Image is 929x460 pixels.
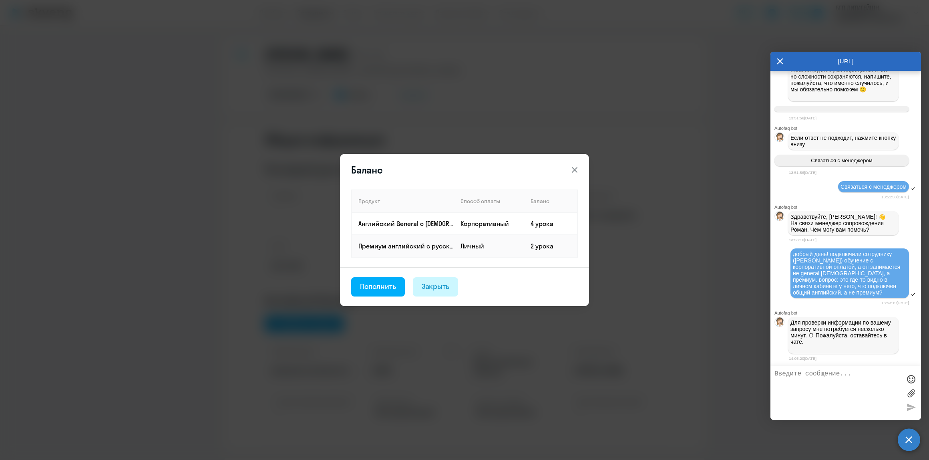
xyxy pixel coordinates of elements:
[774,155,909,166] button: Связаться с менеджером
[790,214,896,220] p: Здравствуйте, [PERSON_NAME]! 👋
[422,281,450,292] div: Закрыть
[793,251,902,296] span: добрый день! подключили сотруднику ([PERSON_NAME]) обучение с корпоративной оплатой, а он занимае...
[881,195,909,199] time: 13:51:58[DATE]
[790,220,896,233] p: На связи менеджер сопровождения Роман. Чем могу вам помочь?
[811,157,872,163] span: Связаться с менеджером
[454,190,524,212] th: Способ оплаты
[351,277,405,297] button: Пополнить
[789,238,816,242] time: 13:53:16[DATE]
[358,242,454,250] p: Премиум английский с русскоговорящим преподавателем
[454,212,524,235] td: Корпоративный
[789,356,816,361] time: 14:05:20[DATE]
[774,126,921,131] div: Autofaq bot
[841,184,907,190] span: Связаться с менеджером
[789,170,816,175] time: 13:51:56[DATE]
[454,235,524,257] td: Личный
[774,205,921,210] div: Autofaq bot
[775,212,785,223] img: bot avatar
[775,133,785,144] img: bot avatar
[790,135,897,147] span: Если ответ не подходит, нажмите кнопку внизу
[524,190,577,212] th: Баланс
[905,387,917,399] label: Лимит 10 файлов
[775,317,785,329] img: bot avatar
[790,319,896,351] p: Для проверки информации по вашему запросу мне потребуется несколько минут. ⏱ Пожалуйста, оставайт...
[524,212,577,235] td: 4 урока
[881,301,909,305] time: 13:53:19[DATE]
[413,277,458,297] button: Закрыть
[340,163,589,176] header: Баланс
[524,235,577,257] td: 2 урока
[358,219,454,228] p: Английский General с [DEMOGRAPHIC_DATA] преподавателем
[789,116,816,120] time: 13:51:56[DATE]
[360,281,396,292] div: Пополнить
[774,311,921,315] div: Autofaq bot
[352,190,454,212] th: Продукт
